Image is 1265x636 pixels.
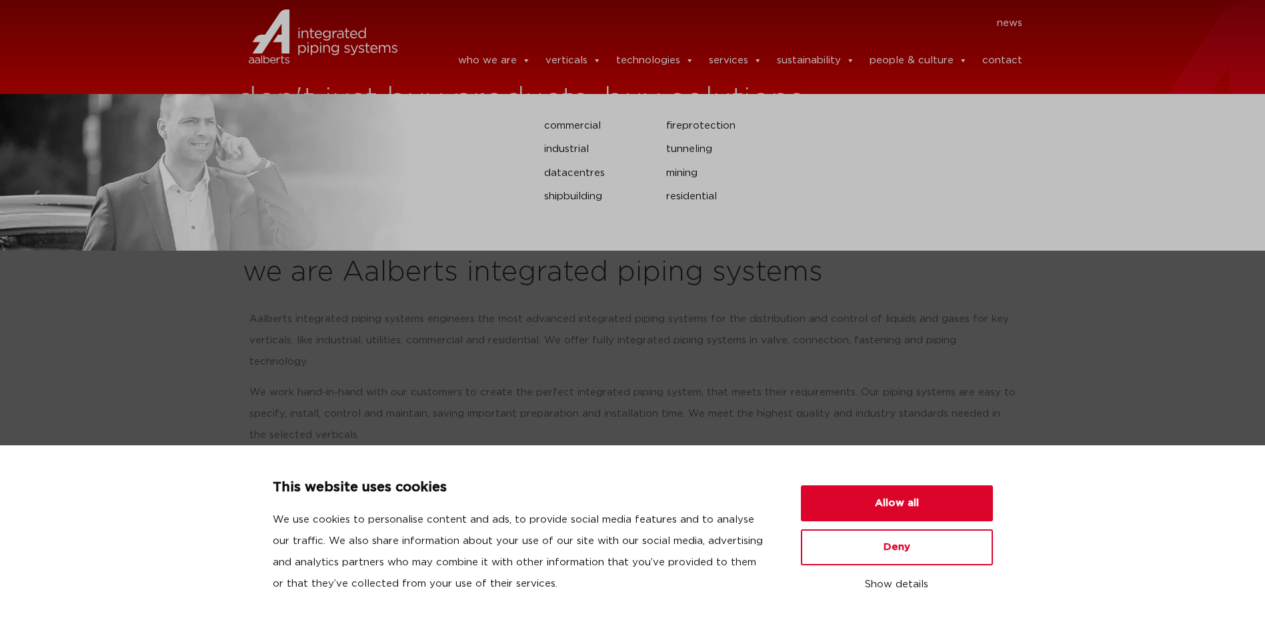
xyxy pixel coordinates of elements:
button: Show details [801,573,993,596]
button: Deny [801,529,993,565]
a: industrial [544,141,646,158]
p: We use cookies to personalise content and ads, to provide social media features and to analyse ou... [273,509,769,595]
a: datacentres [544,165,646,182]
h2: we are Aalberts integrated piping systems [243,257,1023,289]
p: This website uses cookies [273,477,769,499]
a: who we are [458,47,531,74]
a: tunneling [666,141,1012,158]
a: services [709,47,762,74]
a: news [997,13,1022,34]
a: sustainability [777,47,855,74]
a: shipbuilding [544,188,646,205]
a: mining [666,165,1012,182]
a: commercial [544,117,646,135]
a: technologies [616,47,694,74]
nav: Menu [417,13,1023,34]
a: fireprotection [666,117,1012,135]
a: residential [666,188,1012,205]
a: people & culture [870,47,968,74]
a: contact [982,47,1022,74]
a: verticals [545,47,601,74]
p: Aalberts integrated piping systems engineers the most advanced integrated piping systems for the ... [249,309,1016,373]
p: We work hand-in-hand with our customers to create the perfect integrated piping system, that meet... [249,382,1016,446]
button: Allow all [801,485,993,521]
